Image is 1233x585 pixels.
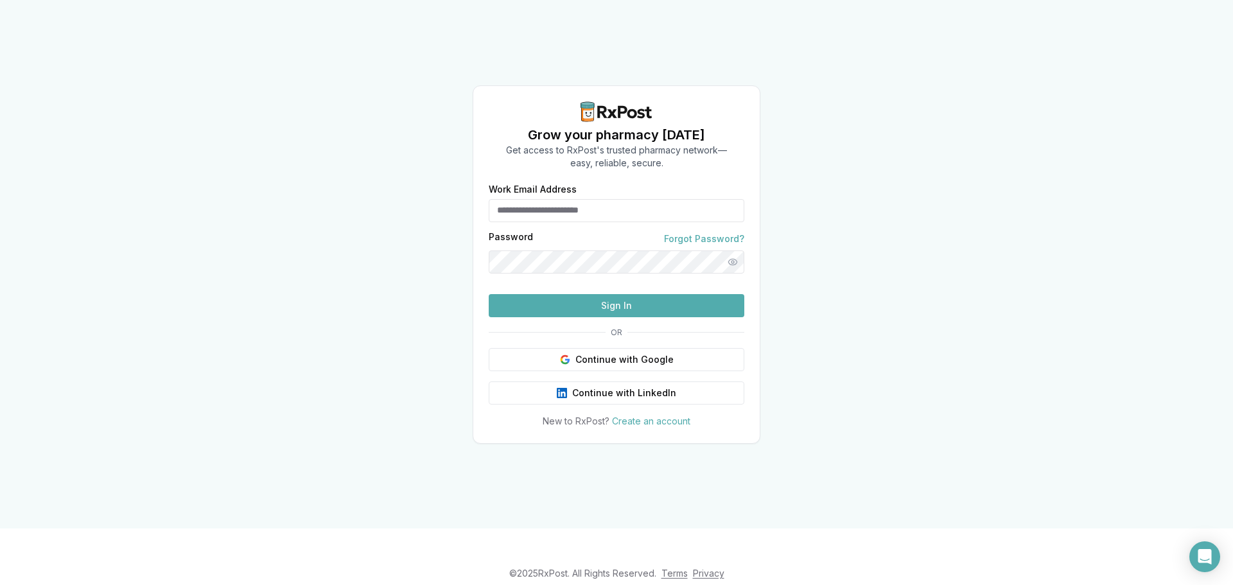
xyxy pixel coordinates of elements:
a: Terms [661,568,688,579]
a: Create an account [612,415,690,426]
button: Continue with LinkedIn [489,381,744,405]
img: RxPost Logo [575,101,658,122]
span: OR [606,327,627,338]
img: LinkedIn [557,388,567,398]
span: New to RxPost? [543,415,609,426]
button: Continue with Google [489,348,744,371]
h1: Grow your pharmacy [DATE] [506,126,727,144]
label: Work Email Address [489,185,744,194]
button: Sign In [489,294,744,317]
a: Forgot Password? [664,232,744,245]
div: Open Intercom Messenger [1189,541,1220,572]
p: Get access to RxPost's trusted pharmacy network— easy, reliable, secure. [506,144,727,170]
a: Privacy [693,568,724,579]
img: Google [560,354,570,365]
label: Password [489,232,533,245]
button: Show password [721,250,744,274]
